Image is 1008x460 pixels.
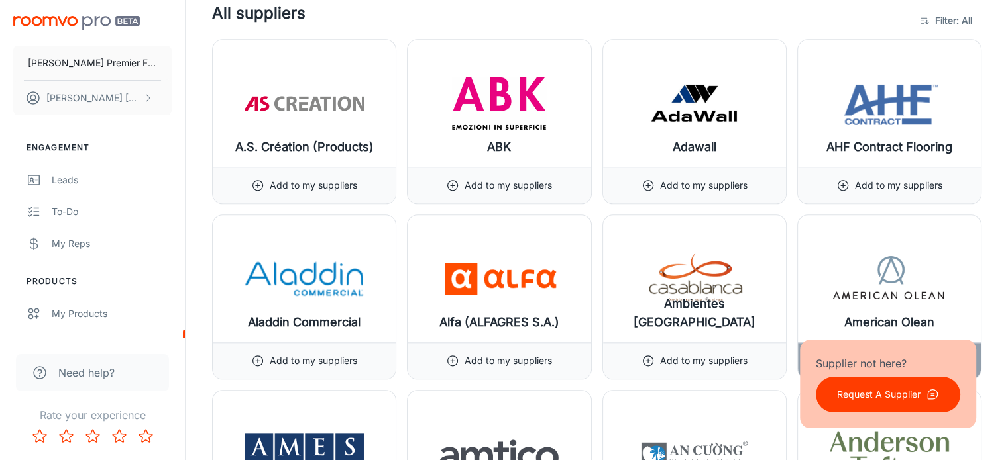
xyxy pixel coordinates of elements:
[673,138,716,156] h6: Adawall
[27,423,53,449] button: Rate 1 star
[46,91,140,105] p: [PERSON_NAME] [PERSON_NAME]
[816,377,960,412] button: Request A Supplier
[248,313,361,332] h6: Aladdin Commercial
[245,77,364,130] img: A.S. Création (Products)
[52,236,172,251] div: My Reps
[439,252,559,305] img: Alfa (ALFAGRES S.A.)
[465,178,552,193] p: Add to my suppliers
[52,173,172,187] div: Leads
[439,313,559,332] h6: Alfa (ALFAGRES S.A.)
[830,77,949,130] img: AHF Contract Flooring
[133,423,159,449] button: Rate 5 star
[837,387,921,402] p: Request A Supplier
[245,252,364,305] img: Aladdin Commercial
[844,313,934,332] h6: American Olean
[816,355,960,371] p: Supplier not here?
[106,423,133,449] button: Rate 4 star
[53,423,80,449] button: Rate 2 star
[635,77,754,130] img: Adawall
[13,81,172,115] button: [PERSON_NAME] [PERSON_NAME]
[58,365,115,381] span: Need help?
[212,1,913,39] h4: All suppliers
[439,77,559,130] img: ABK
[52,306,172,321] div: My Products
[270,178,357,193] p: Add to my suppliers
[270,353,357,368] p: Add to my suppliers
[660,178,748,193] p: Add to my suppliers
[487,138,511,156] h6: ABK
[28,56,157,70] p: [PERSON_NAME] Premier Flooring
[855,178,942,193] p: Add to my suppliers
[614,295,775,332] h6: Ambientes [GEOGRAPHIC_DATA]
[660,353,748,368] p: Add to my suppliers
[235,138,374,156] h6: A.S. Création (Products)
[935,13,972,28] span: Filter
[11,407,174,423] p: Rate your experience
[956,13,972,28] span: : All
[80,423,106,449] button: Rate 3 star
[13,46,172,80] button: [PERSON_NAME] Premier Flooring
[13,16,140,30] img: Roomvo PRO Beta
[830,252,949,305] img: American Olean
[52,338,172,353] div: Suppliers
[635,252,754,305] img: Ambientes Casablanca
[465,353,552,368] p: Add to my suppliers
[52,205,172,219] div: To-do
[826,138,952,156] h6: AHF Contract Flooring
